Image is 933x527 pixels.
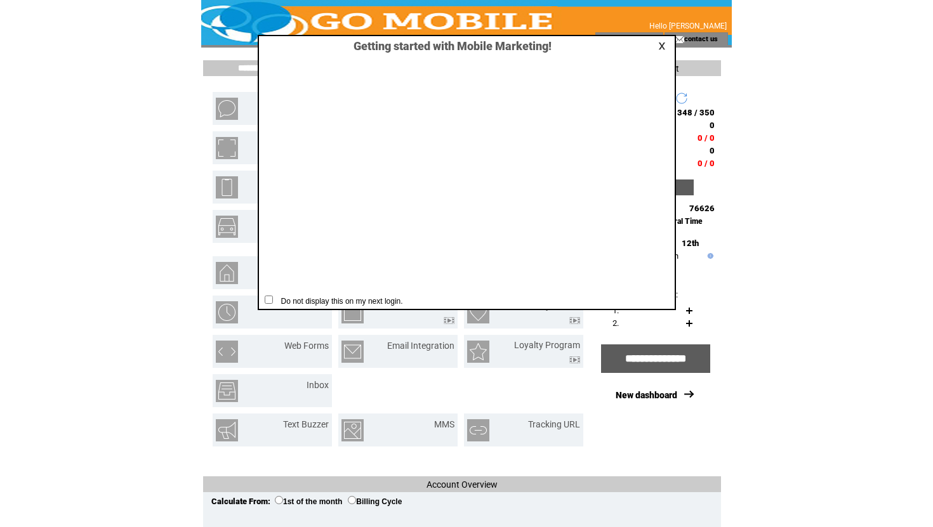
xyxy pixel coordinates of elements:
img: text-blast.png [216,98,238,120]
span: 0 / 0 [698,159,715,168]
img: video.png [569,317,580,324]
span: Hello [PERSON_NAME] [649,22,727,30]
span: 76626 [689,204,715,213]
img: property-listing.png [216,262,238,284]
span: 1. [612,306,619,315]
span: Calculate From: [211,497,270,506]
img: loyalty-program.png [467,341,489,363]
a: Tracking URL [528,419,580,429]
span: Account Overview [427,479,498,490]
span: Getting started with Mobile Marketing! [341,39,552,53]
a: Inbox [307,380,329,390]
img: web-forms.png [216,341,238,363]
span: 2. [612,318,619,328]
label: 1st of the month [275,497,342,506]
span: 0 [710,146,715,155]
img: mobile-websites.png [216,176,238,198]
img: tracking-url.png [467,419,489,441]
img: help.gif [705,253,713,259]
img: scheduled-tasks.png [216,301,238,323]
a: Loyalty Program [514,340,580,350]
img: email-integration.png [341,341,364,363]
img: birthday-wishes.png [467,301,489,323]
img: mobile-coupons.png [216,137,238,159]
span: 12th [682,238,699,248]
img: inbox.png [216,380,238,402]
img: video.png [569,356,580,363]
img: mms.png [341,419,364,441]
img: contact_us_icon.gif [675,34,684,44]
img: text-to-win.png [341,301,364,323]
a: Text Buzzer [283,419,329,429]
a: contact us [684,34,718,42]
a: Web Forms [284,341,329,351]
span: 0 / 0 [698,133,715,143]
input: 1st of the month [275,496,283,504]
a: New dashboard [616,390,677,400]
a: Email Integration [387,341,454,351]
span: Do not display this on my next login. [275,297,403,306]
img: account_icon.gif [615,34,625,44]
input: Billing Cycle [348,496,356,504]
span: 0 [710,120,715,130]
span: 348 / 350 [677,108,715,117]
label: Billing Cycle [348,497,402,506]
span: Central Time [658,217,703,226]
img: video.png [444,317,454,324]
img: text-buzzer.png [216,419,238,441]
a: MMS [434,419,454,429]
img: vehicle-listing.png [216,216,238,238]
